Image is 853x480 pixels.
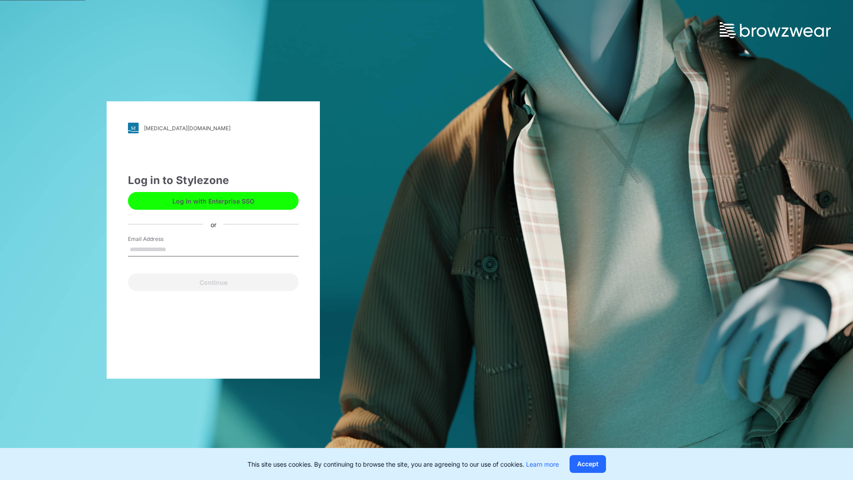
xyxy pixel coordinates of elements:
[203,220,223,229] div: or
[128,123,299,133] a: [MEDICAL_DATA][DOMAIN_NAME]
[720,22,831,38] img: browzwear-logo.73288ffb.svg
[128,192,299,210] button: Log in with Enterprise SSO
[128,123,139,133] img: svg+xml;base64,PHN2ZyB3aWR0aD0iMjgiIGhlaWdodD0iMjgiIHZpZXdCb3g9IjAgMCAyOCAyOCIgZmlsbD0ibm9uZSIgeG...
[526,460,559,468] a: Learn more
[247,460,559,469] p: This site uses cookies. By continuing to browse the site, you are agreeing to our use of cookies.
[128,235,190,243] label: Email Address
[570,455,606,473] button: Accept
[128,172,299,188] div: Log in to Stylezone
[144,125,231,132] div: [MEDICAL_DATA][DOMAIN_NAME]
